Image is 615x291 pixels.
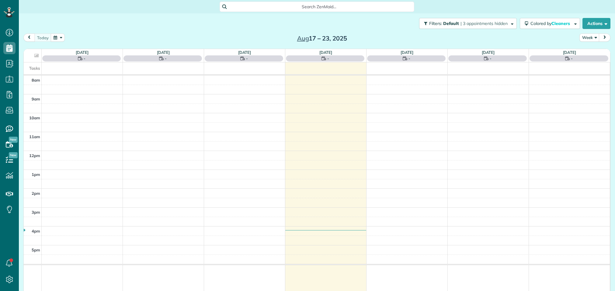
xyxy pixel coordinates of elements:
span: Cleaners [551,21,571,26]
span: Default [443,21,459,26]
a: Filters: Default | 3 appointments hidden [416,18,517,29]
span: New [9,152,18,158]
span: 12pm [29,153,40,158]
button: Actions [582,18,610,29]
span: | 3 appointments hidden [460,21,508,26]
span: - [327,55,329,61]
span: - [490,55,492,61]
button: today [34,33,51,42]
span: Colored by [530,21,572,26]
span: - [571,55,573,61]
a: [DATE] [401,50,414,55]
a: [DATE] [482,50,495,55]
span: Aug [297,34,309,42]
span: 1pm [32,172,40,177]
span: Filters: [429,21,442,26]
a: [DATE] [238,50,251,55]
span: - [246,55,248,61]
span: 9am [32,96,40,101]
a: [DATE] [157,50,170,55]
h2: 17 – 23, 2025 [284,35,360,42]
span: Tasks [29,66,40,71]
span: 5pm [32,247,40,252]
span: 4pm [32,229,40,233]
span: New [9,137,18,143]
span: 10am [29,115,40,120]
button: next [599,33,610,42]
a: [DATE] [76,50,89,55]
span: - [165,55,167,61]
span: 11am [29,134,40,139]
span: - [408,55,410,61]
button: Week [579,33,599,42]
span: - [84,55,85,61]
span: 3pm [32,210,40,215]
span: 2pm [32,191,40,196]
button: Colored byCleaners [520,18,580,29]
button: prev [23,33,35,42]
a: [DATE] [319,50,332,55]
span: 8am [32,78,40,82]
a: [DATE] [563,50,576,55]
button: Filters: Default | 3 appointments hidden [419,18,517,29]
